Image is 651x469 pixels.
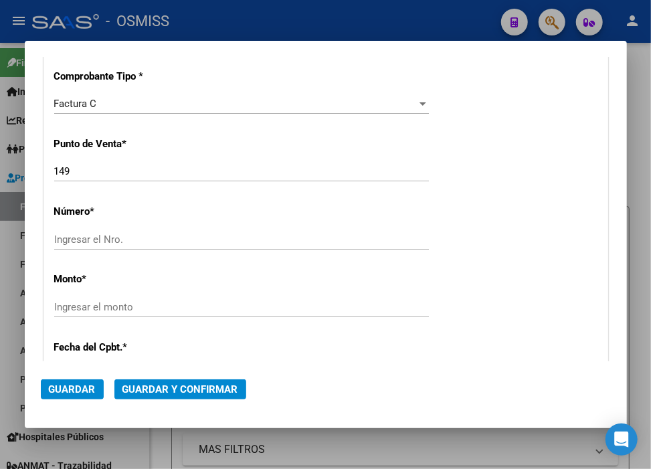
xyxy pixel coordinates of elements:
p: Comprobante Tipo * [54,69,217,84]
button: Guardar y Confirmar [114,379,246,399]
span: Guardar [49,383,96,395]
p: Monto [54,272,217,287]
span: Guardar y Confirmar [122,383,238,395]
span: Factura C [54,98,97,110]
p: Número [54,204,217,219]
div: Open Intercom Messenger [606,424,638,456]
button: Guardar [41,379,104,399]
p: Punto de Venta [54,136,217,152]
p: Fecha del Cpbt. [54,340,217,355]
